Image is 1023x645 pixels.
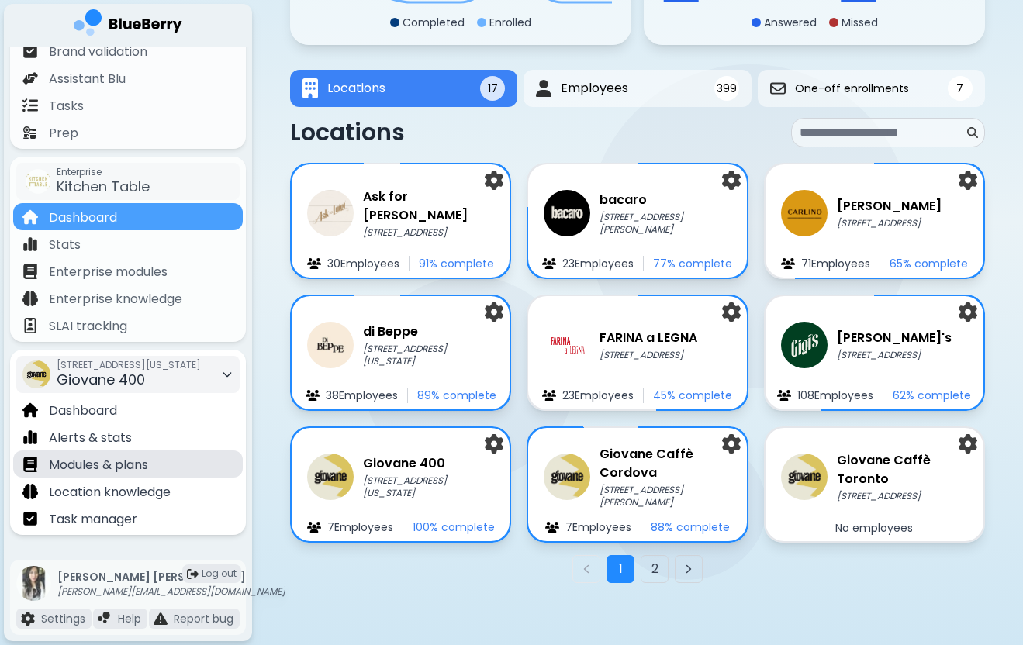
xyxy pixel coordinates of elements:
h3: [PERSON_NAME] [837,197,942,216]
img: file icon [777,390,791,401]
p: 88 % complete [651,520,730,534]
p: [STREET_ADDRESS][US_STATE] [363,343,494,367]
img: settings [959,434,977,454]
p: 30 Employee s [327,257,399,271]
button: Go to page 2 [641,555,669,583]
span: Giovane 400 [57,370,145,389]
p: [STREET_ADDRESS] [837,349,952,361]
span: 399 [717,81,737,95]
p: [STREET_ADDRESS][PERSON_NAME] [600,211,731,236]
img: company thumbnail [781,190,828,236]
p: Task manager [49,510,137,529]
img: settings [722,302,741,322]
img: Locations [302,78,318,99]
span: Log out [202,567,237,580]
img: file icon [22,264,38,279]
span: [STREET_ADDRESS][US_STATE] [57,359,201,371]
h3: FARINA a LEGNA [600,329,697,347]
p: 71 Employee s [801,257,870,271]
p: Location knowledge [49,483,171,502]
img: company thumbnail [781,454,828,500]
img: company thumbnail [307,454,354,500]
p: Enterprise knowledge [49,290,182,309]
img: file icon [22,429,38,445]
img: file icon [22,318,38,333]
p: [STREET_ADDRESS] [837,217,942,229]
p: Prep [49,124,78,143]
h3: Giovane 400 [363,454,494,473]
img: company thumbnail [544,190,590,236]
button: Next page [675,555,703,583]
img: company thumbnail [781,322,828,368]
h3: Giovane Caffè Toronto [837,451,968,488]
p: [STREET_ADDRESS] [837,490,968,502]
p: Settings [41,612,85,626]
img: file icon [781,258,795,269]
p: 23 Employee s [562,257,634,271]
button: Previous page [572,555,600,583]
span: 17 [488,81,498,95]
span: Employees [561,79,628,98]
span: Locations [327,79,385,98]
p: Modules & plans [49,456,148,474]
img: settings [959,171,977,190]
p: [STREET_ADDRESS] [363,226,494,239]
img: company thumbnail [22,360,50,388]
img: file icon [98,612,112,626]
img: file icon [307,258,321,269]
img: settings [722,171,741,190]
p: 45 % complete [653,388,732,402]
img: file icon [154,612,168,626]
span: One-off enrollments [795,81,909,95]
p: Dashboard [49,209,117,227]
p: 100 % complete [413,520,495,534]
img: file icon [22,71,38,86]
p: Dashboard [49,402,117,420]
img: file icon [22,236,38,252]
img: file icon [22,457,38,472]
button: One-off enrollmentsOne-off enrollments7 [758,70,985,107]
span: 7 [956,81,963,95]
img: file icon [542,390,556,401]
p: Enrolled [489,16,531,29]
img: file icon [22,511,38,526]
button: Go to page 1 [607,555,634,583]
img: company logo [74,9,182,41]
img: file icon [22,209,38,225]
p: [STREET_ADDRESS][PERSON_NAME] [600,484,731,509]
p: SLAI tracking [49,317,127,336]
button: LocationsLocations17 [290,70,517,107]
img: file icon [545,522,559,533]
p: 108 Employee s [797,388,873,402]
span: Enterprise [57,166,150,178]
p: Brand validation [49,43,147,61]
img: company thumbnail [307,190,354,236]
p: 7 Employee s [327,520,393,534]
img: file icon [542,258,556,269]
p: Tasks [49,97,84,116]
img: file icon [22,402,38,418]
p: 7 Employee s [565,520,631,534]
h3: di Beppe [363,322,494,341]
span: Kitchen Table [57,177,150,196]
p: 23 Employee s [562,388,634,402]
img: One-off enrollments [770,81,786,96]
p: Report bug [174,612,233,626]
p: Help [118,612,141,626]
img: settings [722,434,741,454]
p: Locations [290,119,405,147]
h3: Ask for [PERSON_NAME] [363,188,494,225]
img: profile photo [16,566,51,601]
img: settings [485,171,503,190]
p: 91 % complete [419,257,494,271]
img: settings [485,434,503,454]
img: file icon [21,612,35,626]
img: file icon [22,43,38,59]
img: file icon [306,390,320,401]
img: company thumbnail [544,322,590,368]
p: [PERSON_NAME] [PERSON_NAME] [57,570,285,584]
p: Answered [764,16,817,29]
p: [STREET_ADDRESS][US_STATE] [363,474,494,499]
img: file icon [22,98,38,113]
p: [PERSON_NAME][EMAIL_ADDRESS][DOMAIN_NAME] [57,585,285,598]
